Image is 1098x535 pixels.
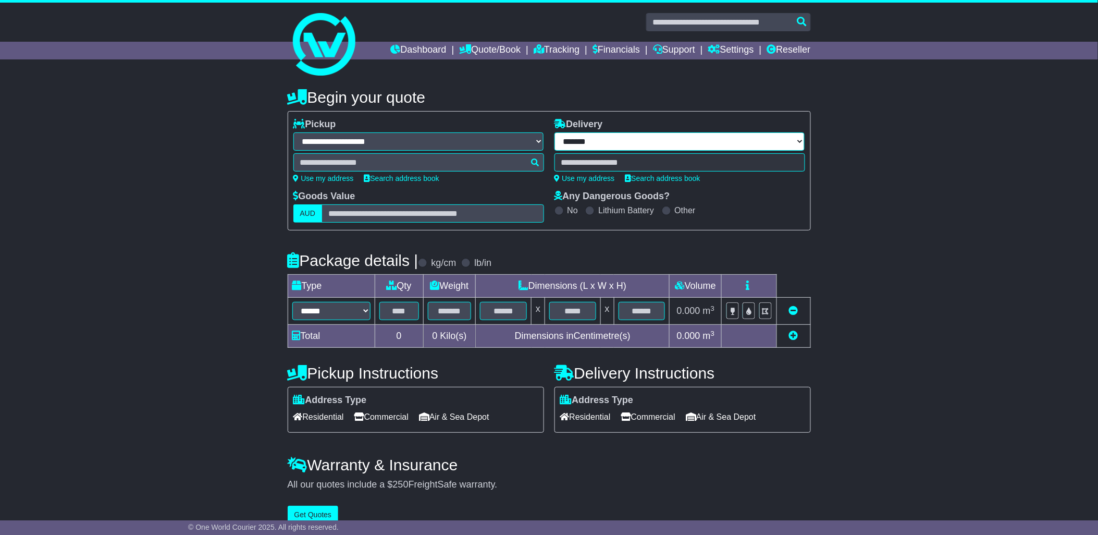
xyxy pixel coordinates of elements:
a: Search address book [625,174,700,183]
td: x [600,298,614,325]
a: Dashboard [391,42,447,59]
a: Use my address [293,174,354,183]
a: Remove this item [789,306,798,316]
label: AUD [293,204,323,223]
td: Weight [423,275,476,298]
span: 0.000 [677,306,700,316]
span: Air & Sea Depot [686,409,756,425]
typeahead: Please provide city [293,153,544,172]
a: Tracking [534,42,579,59]
td: Dimensions (L x W x H) [476,275,670,298]
span: m [703,306,715,316]
a: Search address book [364,174,439,183]
button: Get Quotes [288,506,339,524]
span: 0 [432,331,437,341]
span: 0.000 [677,331,700,341]
td: Qty [375,275,423,298]
label: Address Type [560,395,634,406]
a: Quote/Book [459,42,521,59]
a: Use my address [554,174,615,183]
a: Reseller [767,42,810,59]
td: Total [288,325,375,348]
span: Air & Sea Depot [419,409,489,425]
label: lb/in [474,258,491,269]
label: Address Type [293,395,367,406]
span: Commercial [621,409,675,425]
td: Volume [670,275,722,298]
td: Type [288,275,375,298]
a: Support [653,42,695,59]
h4: Package details | [288,252,418,269]
label: Other [675,205,696,215]
td: 0 [375,325,423,348]
span: Commercial [354,409,409,425]
span: m [703,331,715,341]
td: Dimensions in Centimetre(s) [476,325,670,348]
label: kg/cm [431,258,456,269]
sup: 3 [711,330,715,337]
h4: Warranty & Insurance [288,456,811,473]
label: No [567,205,578,215]
td: x [532,298,545,325]
a: Add new item [789,331,798,341]
label: Pickup [293,119,336,130]
a: Financials [593,42,640,59]
span: 250 [393,479,409,490]
span: Residential [293,409,344,425]
h4: Begin your quote [288,89,811,106]
td: Kilo(s) [423,325,476,348]
label: Goods Value [293,191,355,202]
span: © One World Courier 2025. All rights reserved. [188,523,339,531]
sup: 3 [711,305,715,312]
label: Lithium Battery [598,205,654,215]
a: Settings [708,42,754,59]
span: Residential [560,409,611,425]
h4: Pickup Instructions [288,364,544,382]
div: All our quotes include a $ FreightSafe warranty. [288,479,811,491]
label: Delivery [554,119,603,130]
label: Any Dangerous Goods? [554,191,670,202]
h4: Delivery Instructions [554,364,811,382]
